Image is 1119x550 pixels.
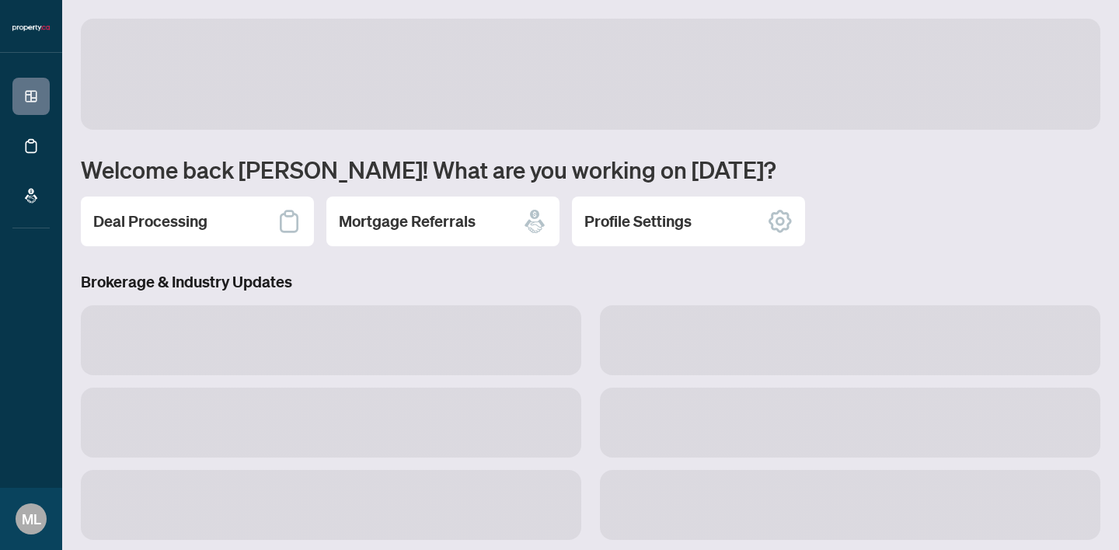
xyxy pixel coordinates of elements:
[584,211,692,232] h2: Profile Settings
[93,211,207,232] h2: Deal Processing
[81,155,1100,184] h1: Welcome back [PERSON_NAME]! What are you working on [DATE]?
[339,211,476,232] h2: Mortgage Referrals
[12,23,50,33] img: logo
[81,271,1100,293] h3: Brokerage & Industry Updates
[22,508,41,530] span: ML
